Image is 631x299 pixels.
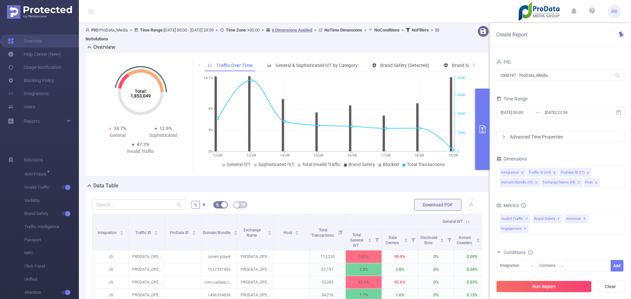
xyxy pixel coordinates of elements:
[347,153,357,158] tspan: 16/08
[93,276,129,288] p: JS
[530,264,534,268] i: icon: down
[382,276,418,288] p: 92.6%
[476,237,480,241] div: Sort
[140,28,164,32] b: Time Range:
[457,93,465,97] tspan: 450K
[213,153,222,158] tspan: 12/08
[496,32,527,38] span: Create Report
[524,225,526,233] span: ✕
[24,246,79,260] span: MRC
[500,178,540,186] li: Domain/Bundle (l3)
[24,153,43,166] span: Solutions
[201,250,237,263] p: tunein.player
[452,63,499,68] span: Brand Safety (Blocked)
[154,230,158,232] i: icon: caret-up
[496,96,527,101] span: Time Range
[429,28,435,32] span: >
[267,63,272,68] i: icon: bar-chart
[526,215,528,223] span: ✕
[130,93,151,98] tspan: 1,853,049
[295,232,299,234] i: icon: caret-down
[120,230,124,232] i: icon: caret-up
[192,230,196,234] div: Sort
[381,153,390,158] tspan: 17/08
[382,263,418,276] p: 2.8%
[295,230,299,234] div: Sort
[24,207,79,220] span: Brand Safety
[560,264,564,268] i: icon: down
[170,230,190,235] span: ProData ID
[129,263,165,276] p: PRODATA_OPENRTB_VERVENET
[477,240,480,242] i: icon: caret-down
[503,250,533,255] span: Conditions
[280,153,290,158] tspan: 14/08
[346,276,382,288] p: 92.6%
[496,281,592,292] button: Run Report
[208,107,213,111] tspan: 8%
[260,28,266,32] span: >
[312,28,318,32] span: >
[214,28,220,32] span: >
[24,172,48,176] span: Anti-Fraud
[561,168,585,177] div: ProData ID (l1)
[201,276,237,288] p: com.callapp.contacts
[336,214,345,250] i: Filter menu
[93,263,129,276] p: JS
[268,232,271,234] i: icon: caret-down
[412,28,429,32] b: No Filters
[440,237,444,241] div: Sort
[272,28,312,32] u: 6 Dimensions Applied
[383,162,399,167] span: Blocked
[120,230,124,234] div: Sort
[192,230,196,232] i: icon: caret-up
[85,28,91,32] i: icon: user
[202,202,205,207] span: #
[284,230,293,235] span: Host
[208,149,213,154] tspan: 0%
[24,220,79,233] span: Traffic Intelligence
[496,203,519,208] span: Metrics
[539,260,560,271] div: Contains
[409,229,418,250] i: Filter menu
[154,230,158,234] div: Sort
[596,281,624,292] button: Clear
[8,100,35,113] a: Users
[8,74,54,87] a: Blocking Policy
[457,112,465,116] tspan: 300K
[565,215,588,223] span: Attention
[154,232,158,234] i: icon: caret-down
[7,5,72,19] img: Protected Media
[24,194,79,207] span: Visibility
[120,232,124,234] i: icon: caret-down
[24,115,40,128] a: Reports
[420,235,437,245] span: Disclosed Bots
[324,28,362,32] b: No Time Dimensions
[203,76,213,80] tspan: 14.1%
[414,199,461,211] button: Download PDF
[216,63,253,68] span: Traffic Over Time
[310,263,345,276] p: 61,197
[372,229,382,250] i: Filter menu
[8,87,49,100] a: Integrations
[544,108,597,117] input: End date
[611,5,617,18] span: RB
[368,237,372,239] i: icon: caret-up
[496,59,502,65] i: icon: user
[246,153,256,158] tspan: 13/08
[454,263,490,276] p: 0.04%
[8,61,61,74] a: Usage Notification
[226,28,247,32] b: Time Zone:
[407,162,445,167] span: Total Transactions
[440,237,444,239] i: icon: caret-up
[129,250,165,263] p: PRODATA_OPENRTB_SmartyAds
[311,228,335,238] span: Total Transactions
[208,128,213,132] tspan: 4%
[418,263,454,276] p: 0%
[477,237,480,239] i: icon: caret-up
[314,153,323,158] tspan: 15/08
[404,237,408,241] div: Sort
[194,202,197,207] span: %
[268,230,271,234] div: Sort
[198,63,201,67] i: icon: left
[559,168,592,177] li: ProData ID (l1)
